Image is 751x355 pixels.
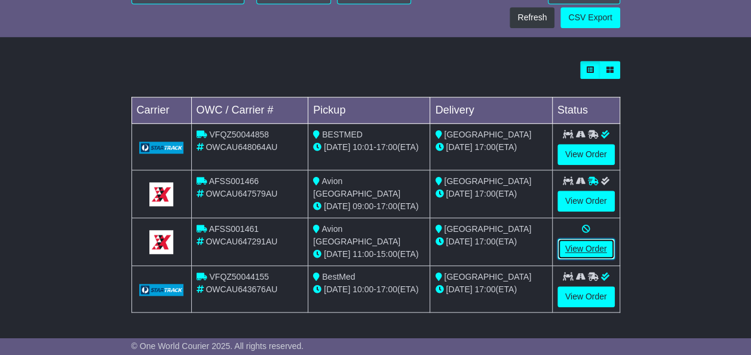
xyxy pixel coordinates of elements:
[376,284,397,294] span: 17:00
[313,283,425,296] div: - (ETA)
[474,237,495,246] span: 17:00
[322,272,355,281] span: BestMed
[352,201,373,211] span: 09:00
[324,249,350,259] span: [DATE]
[206,189,277,198] span: OWCAU647579AU
[474,142,495,152] span: 17:00
[322,130,363,139] span: BESTMED
[313,200,425,213] div: - (ETA)
[139,142,184,154] img: GetCarrierServiceLogo
[131,97,191,124] td: Carrier
[510,7,554,28] button: Refresh
[209,176,259,186] span: AFSS001466
[131,341,304,351] span: © One World Courier 2025. All rights reserved.
[435,141,547,154] div: (ETA)
[206,237,277,246] span: OWCAU647291AU
[376,249,397,259] span: 15:00
[435,235,547,248] div: (ETA)
[557,191,615,212] a: View Order
[209,130,269,139] span: VFQZ50044858
[560,7,620,28] a: CSV Export
[376,142,397,152] span: 17:00
[430,97,552,124] td: Delivery
[209,224,259,234] span: AFSS001461
[149,230,173,254] img: GetCarrierServiceLogo
[446,237,472,246] span: [DATE]
[435,188,547,200] div: (ETA)
[191,97,308,124] td: OWC / Carrier #
[308,97,430,124] td: Pickup
[444,272,531,281] span: [GEOGRAPHIC_DATA]
[376,201,397,211] span: 17:00
[552,97,620,124] td: Status
[206,142,277,152] span: OWCAU648064AU
[352,249,373,259] span: 11:00
[206,284,277,294] span: OWCAU643676AU
[557,144,615,165] a: View Order
[324,201,350,211] span: [DATE]
[352,142,373,152] span: 10:01
[557,238,615,259] a: View Order
[352,284,373,294] span: 10:00
[313,248,425,261] div: - (ETA)
[557,286,615,307] a: View Order
[446,142,472,152] span: [DATE]
[324,142,350,152] span: [DATE]
[313,141,425,154] div: - (ETA)
[324,284,350,294] span: [DATE]
[435,283,547,296] div: (ETA)
[444,176,531,186] span: [GEOGRAPHIC_DATA]
[444,224,531,234] span: [GEOGRAPHIC_DATA]
[139,284,184,296] img: GetCarrierServiceLogo
[474,189,495,198] span: 17:00
[209,272,269,281] span: VFQZ50044155
[446,189,472,198] span: [DATE]
[444,130,531,139] span: [GEOGRAPHIC_DATA]
[474,284,495,294] span: 17:00
[149,182,173,206] img: GetCarrierServiceLogo
[446,284,472,294] span: [DATE]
